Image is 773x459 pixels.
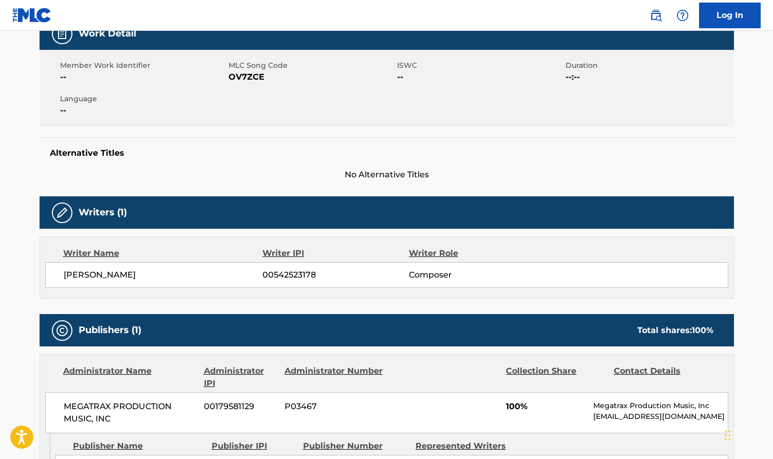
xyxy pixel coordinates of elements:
[285,365,384,390] div: Administrator Number
[614,365,713,390] div: Contact Details
[60,71,226,83] span: --
[692,325,713,335] span: 100 %
[204,400,277,413] span: 00179581129
[397,71,563,83] span: --
[303,440,408,452] div: Publisher Number
[64,400,197,425] span: MEGATRAX PRODUCTION MUSIC, INC
[63,365,196,390] div: Administrator Name
[229,71,394,83] span: OV7ZCE
[56,324,68,337] img: Publishers
[565,71,731,83] span: --:--
[50,148,724,158] h5: Alternative Titles
[60,104,226,117] span: --
[593,400,727,411] p: Megatrax Production Music, Inc
[56,28,68,40] img: Work Detail
[12,8,52,23] img: MLC Logo
[646,5,666,26] a: Public Search
[650,9,662,22] img: search
[79,207,127,218] h5: Writers (1)
[73,440,204,452] div: Publisher Name
[79,28,136,40] h5: Work Detail
[725,420,731,451] div: Drag
[593,411,727,422] p: [EMAIL_ADDRESS][DOMAIN_NAME]
[506,400,586,413] span: 100%
[565,60,731,71] span: Duration
[262,247,409,260] div: Writer IPI
[676,9,689,22] img: help
[212,440,295,452] div: Publisher IPI
[79,324,141,336] h5: Publishers (1)
[262,269,408,281] span: 00542523178
[699,3,761,28] a: Log In
[409,247,542,260] div: Writer Role
[285,400,384,413] span: P03467
[416,440,520,452] div: Represented Writers
[722,410,773,459] iframe: Chat Widget
[63,247,263,260] div: Writer Name
[60,94,226,104] span: Language
[229,60,394,71] span: MLC Song Code
[40,169,734,181] span: No Alternative Titles
[397,60,563,71] span: ISWC
[60,60,226,71] span: Member Work Identifier
[637,324,713,337] div: Total shares:
[56,207,68,219] img: Writers
[506,365,606,390] div: Collection Share
[64,269,263,281] span: [PERSON_NAME]
[204,365,277,390] div: Administrator IPI
[672,5,693,26] div: Help
[409,269,542,281] span: Composer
